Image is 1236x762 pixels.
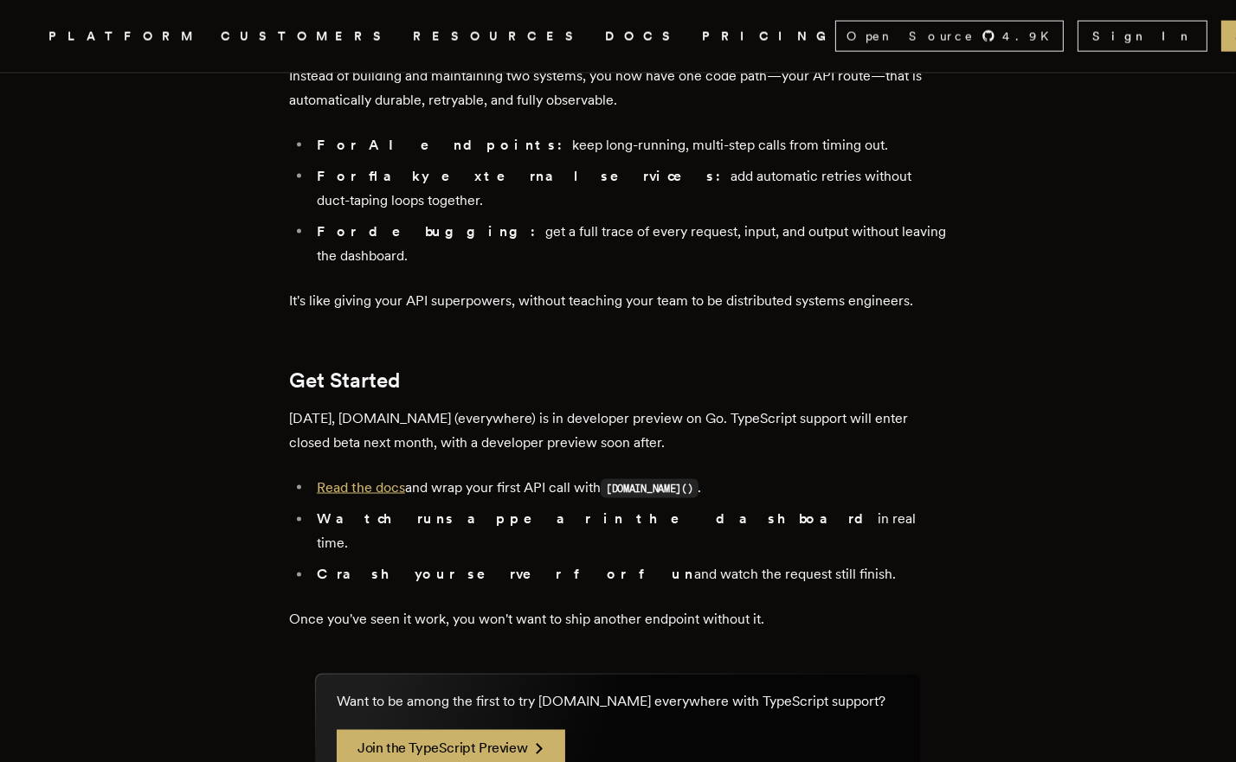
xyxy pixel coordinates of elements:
p: Instead of building and maintaining two systems, you now have one code path—your API route—that i... [289,64,947,112]
a: DOCS [605,26,681,48]
p: Want to be among the first to try [DOMAIN_NAME] everywhere with TypeScript support? [337,692,885,713]
li: add automatic retries without duct-taping loops together. [312,164,947,213]
p: It's like giving your API superpowers, without teaching your team to be distributed systems engin... [289,289,947,313]
button: RESOURCES [413,26,584,48]
li: get a full trace of every request, input, and output without leaving the dashboard. [312,220,947,268]
p: [DATE], [DOMAIN_NAME] (everywhere) is in developer preview on Go. TypeScript support will enter c... [289,407,947,455]
li: and wrap your first API call with . [312,476,947,501]
h2: Get Started [289,368,947,393]
p: Once you've seen it work, you won't want to ship another endpoint without it. [289,608,947,632]
strong: Watch runs appear in the dashboard [317,511,878,528]
a: Sign In [1078,21,1207,52]
a: CUSTOMERS [221,26,392,48]
strong: For debugging: [317,223,545,240]
a: PRICING [702,26,835,48]
button: PLATFORM [48,26,200,48]
li: keep long-running, multi-step calls from timing out. [312,133,947,157]
strong: For AI endpoints: [317,137,572,153]
strong: Crash your server for fun [317,567,694,583]
a: Read the docs [317,479,405,496]
span: Open Source [847,28,975,45]
li: in real time. [312,508,947,556]
li: and watch the request still finish. [312,563,947,587]
span: 4.9 K [1002,28,1059,45]
strong: For flaky external services: [317,168,731,184]
code: [DOMAIN_NAME]() [601,479,698,498]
